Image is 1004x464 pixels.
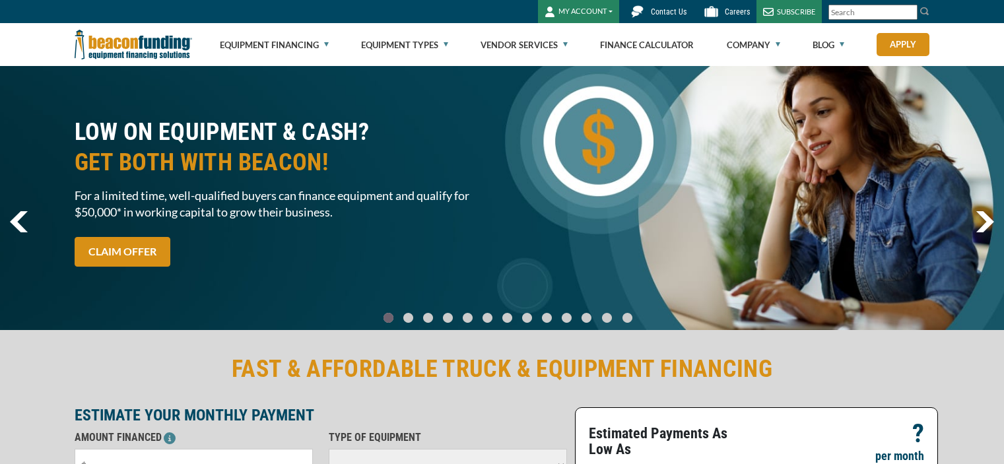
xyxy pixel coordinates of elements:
[589,426,749,457] p: Estimated Payments As Low As
[725,7,750,17] span: Careers
[75,117,494,178] h2: LOW ON EQUIPMENT & CASH?
[75,187,494,220] span: For a limited time, well-qualified buyers can finance equipment and qualify for $50,000* in worki...
[912,426,924,442] p: ?
[727,24,780,66] a: Company
[459,312,475,323] a: Go To Slide 4
[578,312,595,323] a: Go To Slide 10
[599,312,615,323] a: Go To Slide 11
[539,312,554,323] a: Go To Slide 8
[75,237,170,267] a: CLAIM OFFER
[813,24,844,66] a: Blog
[875,448,924,464] p: per month
[10,211,28,232] a: previous
[828,5,918,20] input: Search
[904,7,914,18] a: Clear search text
[558,312,574,323] a: Go To Slide 9
[479,312,495,323] a: Go To Slide 5
[420,312,436,323] a: Go To Slide 2
[361,24,448,66] a: Equipment Types
[380,312,396,323] a: Go To Slide 0
[499,312,515,323] a: Go To Slide 6
[75,407,567,423] p: ESTIMATE YOUR MONTHLY PAYMENT
[651,7,686,17] span: Contact Us
[481,24,568,66] a: Vendor Services
[10,211,28,232] img: Left Navigator
[220,24,329,66] a: Equipment Financing
[600,24,694,66] a: Finance Calculator
[75,147,494,178] span: GET BOTH WITH BEACON!
[440,312,455,323] a: Go To Slide 3
[75,430,313,446] p: AMOUNT FINANCED
[75,23,192,66] img: Beacon Funding Corporation logo
[877,33,929,56] a: Apply
[920,6,930,17] img: Search
[976,211,994,232] a: next
[400,312,416,323] a: Go To Slide 1
[619,312,636,323] a: Go To Slide 12
[519,312,535,323] a: Go To Slide 7
[75,354,930,384] h2: FAST & AFFORDABLE TRUCK & EQUIPMENT FINANCING
[976,211,994,232] img: Right Navigator
[329,430,567,446] p: TYPE OF EQUIPMENT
